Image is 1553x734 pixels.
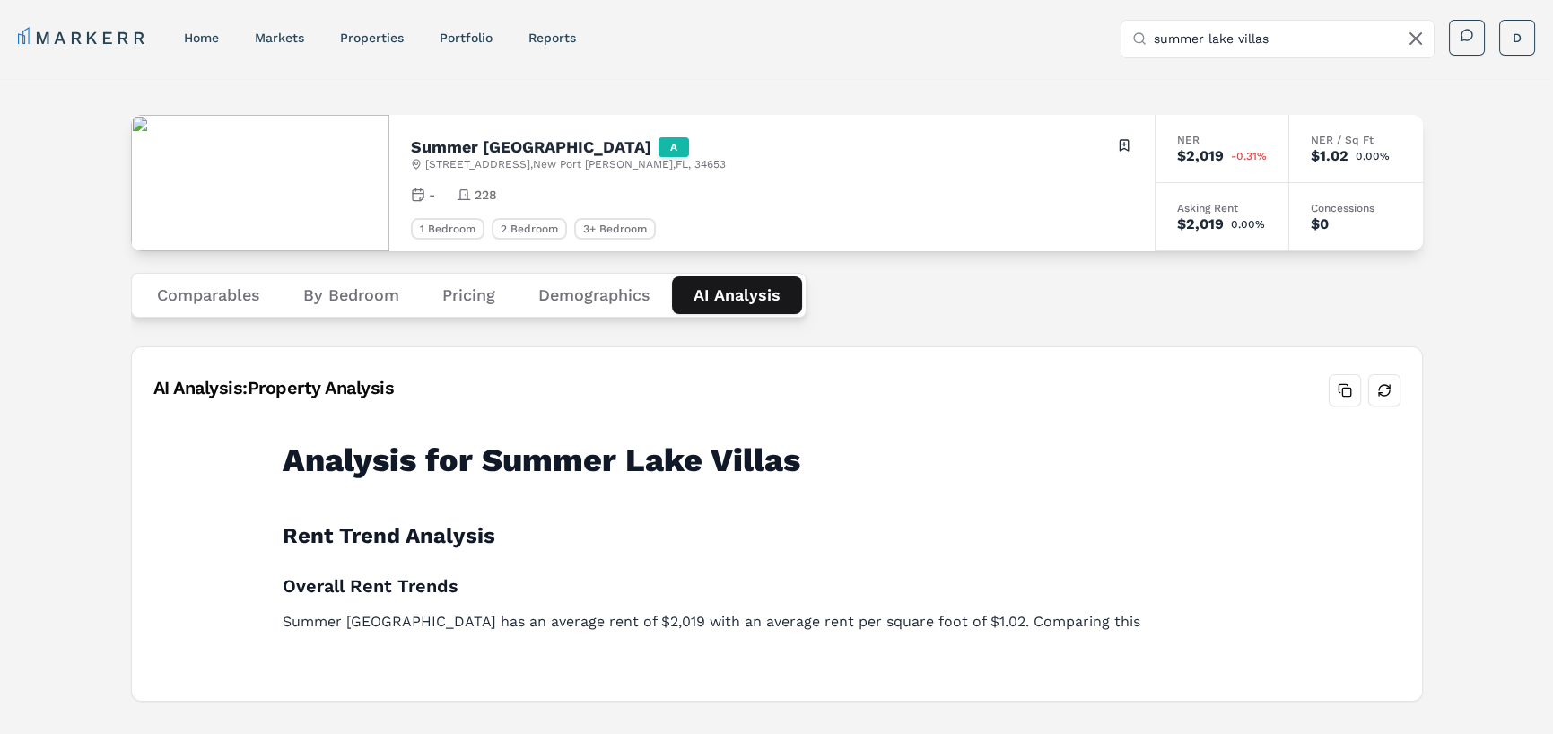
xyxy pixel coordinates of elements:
[283,611,1250,633] p: Summer [GEOGRAPHIC_DATA] has an average rent of $2,019 with an average rent per square foot of $1...
[475,186,497,204] span: 228
[574,218,656,240] div: 3+ Bedroom
[1329,374,1361,406] button: Copy analysis
[1356,151,1390,162] span: 0.00%
[18,25,148,50] a: MARKERR
[517,276,672,314] button: Demographics
[1177,149,1224,163] div: $2,019
[1311,203,1401,214] div: Concessions
[528,31,576,45] a: reports
[421,276,517,314] button: Pricing
[184,31,219,45] a: home
[1177,203,1267,214] div: Asking Rent
[1154,21,1423,57] input: Search by MSA, ZIP, Property Name, or Address
[1177,135,1267,145] div: NER
[492,218,567,240] div: 2 Bedroom
[255,31,304,45] a: markets
[1499,20,1535,56] button: D
[425,157,726,171] span: [STREET_ADDRESS] , New Port [PERSON_NAME] , FL , 34653
[135,276,282,314] button: Comparables
[1513,29,1522,47] span: D
[1311,135,1401,145] div: NER / Sq Ft
[1311,217,1329,232] div: $0
[411,139,651,155] h2: Summer [GEOGRAPHIC_DATA]
[1368,374,1400,406] button: Refresh analysis
[282,276,421,314] button: By Bedroom
[440,31,493,45] a: Portfolio
[1231,151,1267,162] span: -0.31%
[429,186,435,204] span: -
[340,31,404,45] a: properties
[153,375,395,400] div: AI Analysis: Property Analysis
[1311,149,1348,163] div: $1.02
[283,442,1250,478] h1: Analysis for Summer Lake Villas
[672,276,802,314] button: AI Analysis
[1231,219,1265,230] span: 0.00%
[1177,217,1224,232] div: $2,019
[283,521,1250,550] h2: Rent Trend Analysis
[659,137,689,157] div: A
[283,572,1250,600] h3: Overall Rent Trends
[411,218,484,240] div: 1 Bedroom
